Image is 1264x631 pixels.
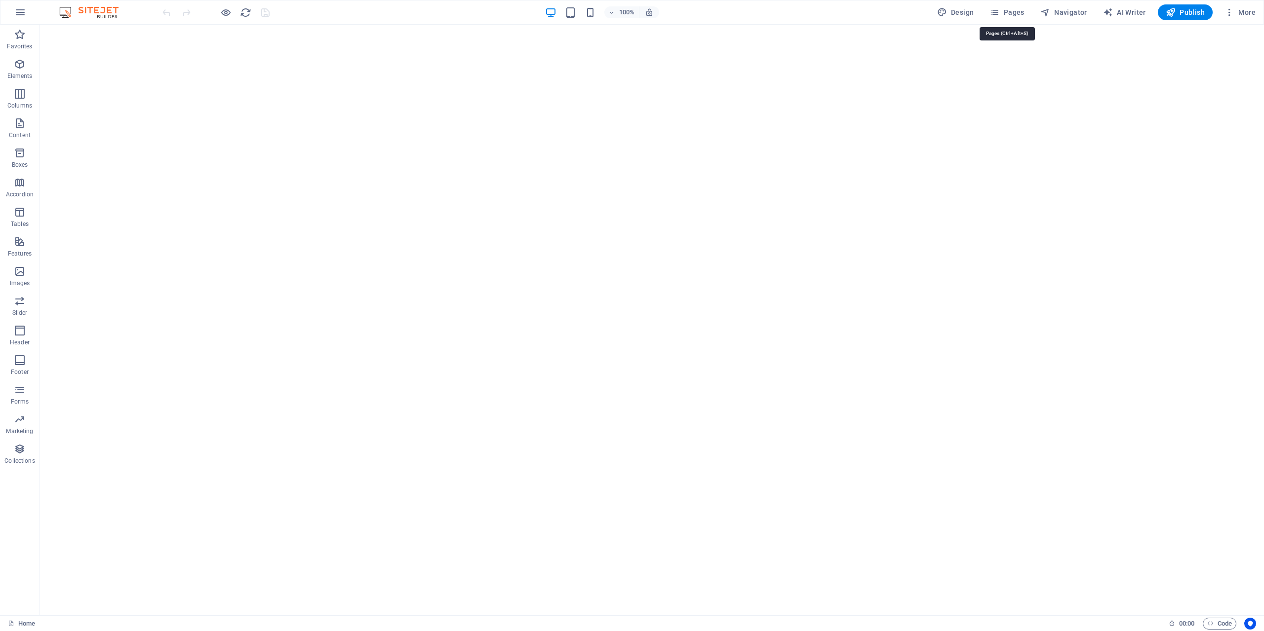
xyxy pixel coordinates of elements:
[6,427,33,435] p: Marketing
[1099,4,1150,20] button: AI Writer
[1244,618,1256,630] button: Usercentrics
[8,250,32,258] p: Features
[645,8,654,17] i: On resize automatically adjust zoom level to fit chosen device.
[57,6,131,18] img: Editor Logo
[7,102,32,110] p: Columns
[1186,620,1187,627] span: :
[7,42,32,50] p: Favorites
[7,72,33,80] p: Elements
[11,368,29,376] p: Footer
[937,7,974,17] span: Design
[1166,7,1205,17] span: Publish
[9,131,31,139] p: Content
[1179,618,1194,630] span: 00 00
[6,190,34,198] p: Accordion
[989,7,1024,17] span: Pages
[12,161,28,169] p: Boxes
[933,4,978,20] div: Design (Ctrl+Alt+Y)
[1203,618,1236,630] button: Code
[220,6,232,18] button: Click here to leave preview mode and continue editing
[604,6,639,18] button: 100%
[933,4,978,20] button: Design
[619,6,635,18] h6: 100%
[1040,7,1087,17] span: Navigator
[239,6,251,18] button: reload
[11,398,29,406] p: Forms
[1036,4,1091,20] button: Navigator
[1224,7,1256,17] span: More
[12,309,28,317] p: Slider
[986,4,1028,20] button: Pages
[240,7,251,18] i: Reload page
[10,338,30,346] p: Header
[4,457,35,465] p: Collections
[1158,4,1213,20] button: Publish
[10,279,30,287] p: Images
[1221,4,1260,20] button: More
[1103,7,1146,17] span: AI Writer
[8,618,35,630] a: Click to cancel selection. Double-click to open Pages
[11,220,29,228] p: Tables
[1169,618,1195,630] h6: Session time
[1207,618,1232,630] span: Code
